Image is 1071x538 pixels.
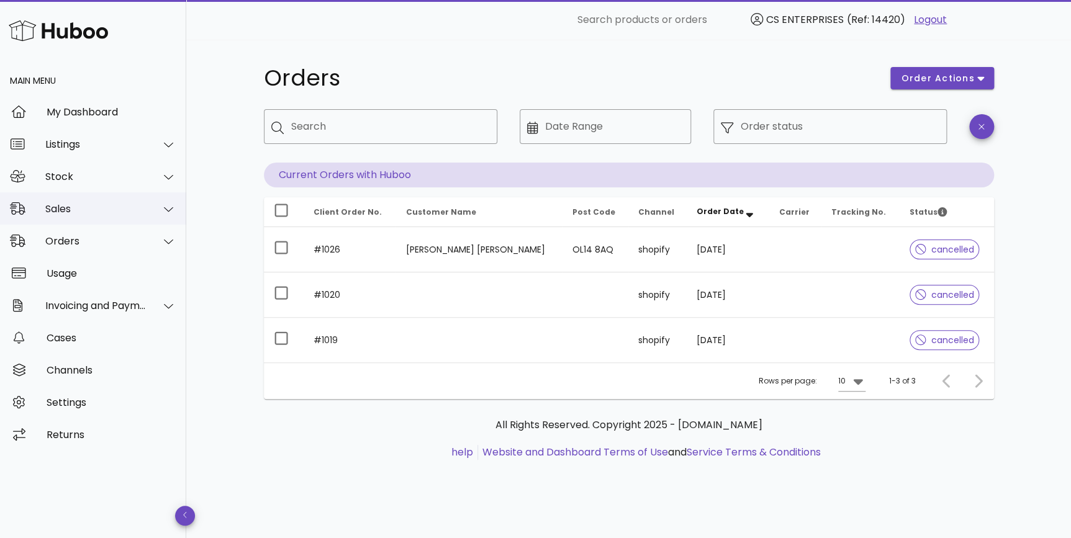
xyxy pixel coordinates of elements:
span: cancelled [915,290,974,299]
li: and [478,445,821,460]
td: [DATE] [687,227,769,272]
td: [DATE] [687,272,769,318]
div: Listings [45,138,147,150]
th: Order Date: Sorted descending. Activate to remove sorting. [687,197,769,227]
h1: Orders [264,67,876,89]
div: My Dashboard [47,106,176,118]
span: Carrier [779,207,809,217]
span: cancelled [915,245,974,254]
div: Usage [47,267,176,279]
span: order actions [900,72,975,85]
div: 10Rows per page: [838,371,865,391]
div: Invoicing and Payments [45,300,147,312]
td: shopify [628,318,687,362]
div: Sales [45,203,147,215]
td: shopify [628,272,687,318]
img: Huboo Logo [9,17,108,44]
a: Logout [914,12,947,27]
span: Order Date [697,206,744,217]
div: Settings [47,397,176,408]
span: Customer Name [405,207,476,217]
td: [DATE] [687,318,769,362]
div: 10 [838,375,846,387]
div: Rows per page: [759,363,865,399]
span: (Ref: 14420) [847,12,905,27]
td: shopify [628,227,687,272]
td: #1026 [304,227,396,272]
p: Current Orders with Huboo [264,163,994,187]
th: Carrier [769,197,821,227]
div: Channels [47,364,176,376]
span: Client Order No. [314,207,382,217]
div: Orders [45,235,147,247]
div: 1-3 of 3 [889,375,916,387]
td: OL14 8AQ [563,227,628,272]
th: Customer Name [395,197,562,227]
a: Website and Dashboard Terms of Use [482,445,668,459]
p: All Rights Reserved. Copyright 2025 - [DOMAIN_NAME] [274,418,984,433]
th: Tracking No. [821,197,900,227]
button: order actions [890,67,993,89]
th: Status [900,197,994,227]
th: Post Code [563,197,628,227]
div: Cases [47,332,176,344]
span: CS ENTERPRISES [766,12,844,27]
td: #1020 [304,272,396,318]
td: #1019 [304,318,396,362]
th: Channel [628,197,687,227]
span: Post Code [572,207,615,217]
span: Tracking No. [831,207,886,217]
span: Status [910,207,947,217]
a: Service Terms & Conditions [687,445,821,459]
td: [PERSON_NAME] [PERSON_NAME] [395,227,562,272]
div: Returns [47,429,176,441]
span: cancelled [915,336,974,344]
a: help [451,445,473,459]
div: Stock [45,171,147,182]
span: Channel [638,207,674,217]
th: Client Order No. [304,197,396,227]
